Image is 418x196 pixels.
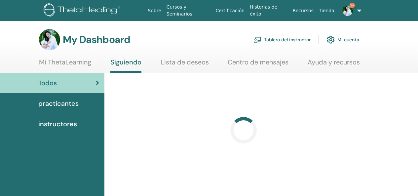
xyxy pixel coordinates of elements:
a: Lista de deseos [161,58,209,71]
a: Tienda [316,5,337,17]
img: default.jpg [342,5,353,16]
img: chalkboard-teacher.svg [253,37,261,43]
h3: My Dashboard [63,34,130,46]
a: Ayuda y recursos [308,58,360,71]
a: Historias de éxito [247,1,290,20]
a: Recursos [290,5,316,17]
a: Centro de mensajes [228,58,288,71]
img: default.jpg [39,29,60,50]
a: Sobre [145,5,164,17]
a: Cursos y Seminarios [164,1,213,20]
img: cog.svg [327,34,335,45]
a: Tablero del instructor [253,32,311,47]
span: Todos [38,78,57,88]
a: Mi cuenta [327,32,359,47]
a: Siguiendo [110,58,141,73]
img: logo.png [44,3,123,18]
a: Certificación [213,5,247,17]
span: 9+ [350,3,355,8]
a: Mi ThetaLearning [39,58,91,71]
span: practicantes [38,98,79,108]
span: instructores [38,119,77,129]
